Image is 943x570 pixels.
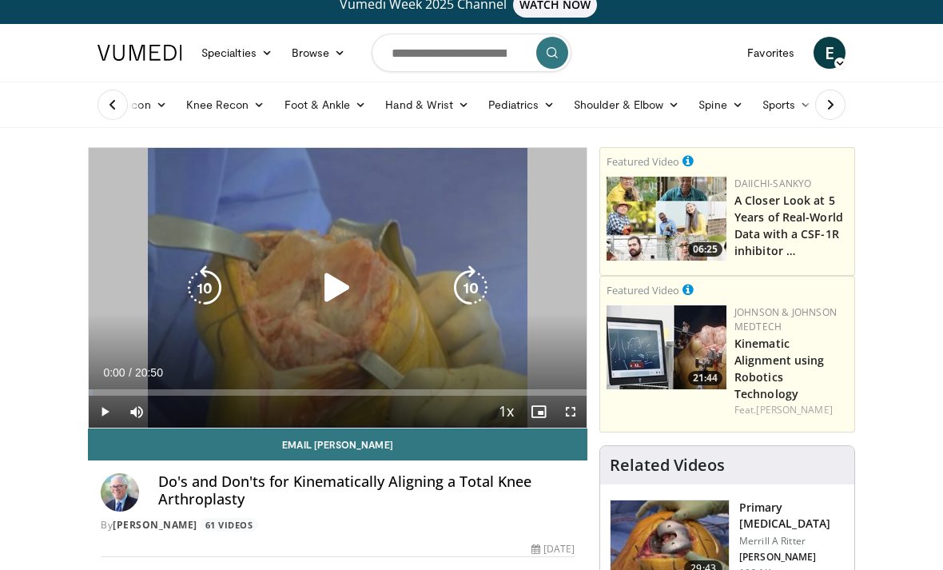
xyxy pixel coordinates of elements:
a: Hand & Wrist [376,89,479,121]
a: Johnson & Johnson MedTech [734,305,837,333]
a: E [814,37,846,69]
a: 61 Videos [200,518,258,532]
a: Kinematic Alignment using Robotics Technology [734,336,825,401]
div: [DATE] [531,542,575,556]
button: Fullscreen [555,396,587,428]
a: [PERSON_NAME] [113,518,197,532]
p: [PERSON_NAME] [739,551,845,564]
button: Play [89,396,121,428]
div: By [101,518,575,532]
small: Featured Video [607,283,679,297]
span: 20:50 [135,366,163,379]
img: 93c22cae-14d1-47f0-9e4a-a244e824b022.png.150x105_q85_crop-smart_upscale.jpg [607,177,726,261]
a: Specialties [192,37,282,69]
a: 06:25 [607,177,726,261]
a: [PERSON_NAME] [756,403,832,417]
small: Featured Video [607,154,679,169]
p: Merrill A Ritter [739,535,845,548]
a: Knee Recon [177,89,275,121]
input: Search topics, interventions [372,34,571,72]
a: Browse [282,37,356,69]
a: 21:44 [607,305,726,389]
a: Foot & Ankle [275,89,376,121]
span: 06:25 [688,242,722,257]
button: Mute [121,396,153,428]
span: / [129,366,132,379]
a: Daiichi-Sankyo [734,177,811,190]
img: Avatar [101,473,139,512]
a: Pediatrics [479,89,564,121]
button: Playback Rate [491,396,523,428]
a: Favorites [738,37,804,69]
a: Sports [753,89,822,121]
div: Feat. [734,403,848,417]
button: Enable picture-in-picture mode [523,396,555,428]
h4: Do's and Don'ts for Kinematically Aligning a Total Knee Arthroplasty [158,473,575,508]
img: VuMedi Logo [97,45,182,61]
div: Progress Bar [89,389,587,396]
a: Email [PERSON_NAME] [88,428,587,460]
video-js: Video Player [89,148,587,428]
h3: Primary [MEDICAL_DATA] [739,500,845,532]
a: Shoulder & Elbow [564,89,689,121]
a: Spine [689,89,752,121]
span: 21:44 [688,371,722,385]
a: A Closer Look at 5 Years of Real-World Data with a CSF-1R inhibitor … [734,193,843,258]
h4: Related Videos [610,456,725,475]
img: 85482610-0380-4aae-aa4a-4a9be0c1a4f1.150x105_q85_crop-smart_upscale.jpg [607,305,726,389]
span: 0:00 [103,366,125,379]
